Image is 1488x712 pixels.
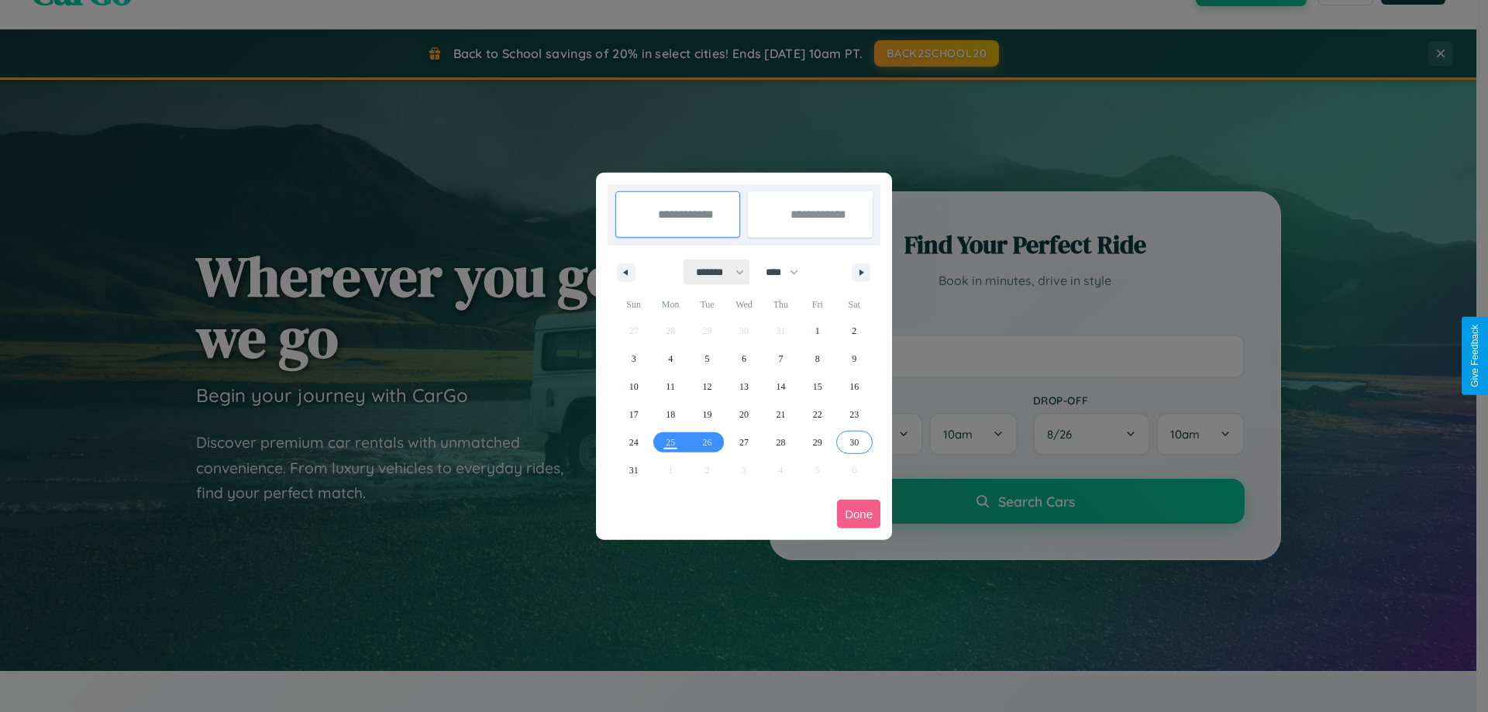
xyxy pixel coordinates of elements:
button: 14 [763,373,799,401]
span: 1 [815,317,820,345]
button: 3 [615,345,652,373]
button: 5 [689,345,725,373]
span: 21 [776,401,785,428]
button: 17 [615,401,652,428]
span: 25 [666,428,675,456]
span: Mon [652,292,688,317]
span: 2 [852,317,856,345]
button: 10 [615,373,652,401]
button: 16 [836,373,873,401]
span: 13 [739,373,749,401]
button: 21 [763,401,799,428]
button: 11 [652,373,688,401]
span: 16 [849,373,859,401]
button: 7 [763,345,799,373]
span: 11 [666,373,675,401]
span: 31 [629,456,639,484]
button: 24 [615,428,652,456]
span: 12 [703,373,712,401]
button: Done [837,500,880,528]
span: 22 [813,401,822,428]
button: 12 [689,373,725,401]
span: 30 [849,428,859,456]
button: 30 [836,428,873,456]
span: 27 [739,428,749,456]
span: 6 [742,345,746,373]
button: 2 [836,317,873,345]
button: 23 [836,401,873,428]
span: 9 [852,345,856,373]
button: 19 [689,401,725,428]
button: 29 [799,428,835,456]
span: Sun [615,292,652,317]
button: 31 [615,456,652,484]
span: 5 [705,345,710,373]
span: 7 [778,345,783,373]
button: 1 [799,317,835,345]
span: 15 [813,373,822,401]
span: 29 [813,428,822,456]
button: 15 [799,373,835,401]
button: 25 [652,428,688,456]
div: Give Feedback [1469,325,1480,387]
span: Fri [799,292,835,317]
span: Wed [725,292,762,317]
span: 8 [815,345,820,373]
span: 26 [703,428,712,456]
span: 18 [666,401,675,428]
span: Sat [836,292,873,317]
button: 28 [763,428,799,456]
button: 20 [725,401,762,428]
button: 4 [652,345,688,373]
span: 10 [629,373,639,401]
button: 6 [725,345,762,373]
span: 14 [776,373,785,401]
button: 18 [652,401,688,428]
span: 28 [776,428,785,456]
span: 24 [629,428,639,456]
span: 3 [632,345,636,373]
span: Tue [689,292,725,317]
span: 4 [668,345,673,373]
button: 13 [725,373,762,401]
button: 9 [836,345,873,373]
button: 8 [799,345,835,373]
button: 27 [725,428,762,456]
span: 17 [629,401,639,428]
span: Thu [763,292,799,317]
button: 22 [799,401,835,428]
span: 23 [849,401,859,428]
span: 20 [739,401,749,428]
span: 19 [703,401,712,428]
button: 26 [689,428,725,456]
